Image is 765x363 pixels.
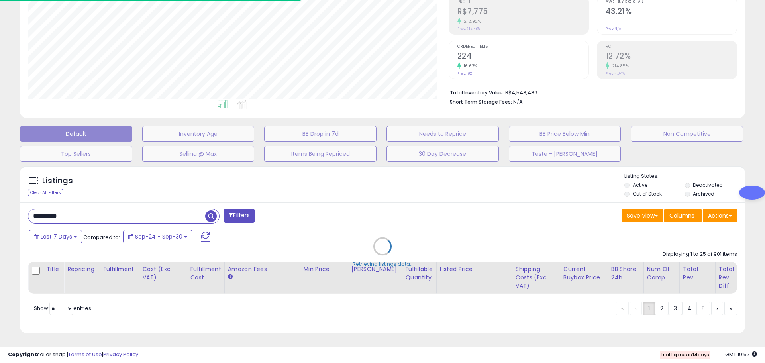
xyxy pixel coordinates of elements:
span: 2025-10-8 19:57 GMT [725,351,757,358]
button: Top Sellers [20,146,132,162]
b: 14 [692,351,698,358]
b: Short Term Storage Fees: [450,98,512,105]
span: N/A [513,98,523,106]
button: Inventory Age [142,126,255,142]
button: 30 Day Decrease [386,146,499,162]
button: Non Competitive [631,126,743,142]
button: Teste - [PERSON_NAME] [509,146,621,162]
b: Total Inventory Value: [450,89,504,96]
a: Terms of Use [68,351,102,358]
button: BB Price Below Min [509,126,621,142]
button: Selling @ Max [142,146,255,162]
button: BB Drop in 7d [264,126,377,142]
h2: 12.72% [606,51,737,62]
small: 212.92% [461,18,481,24]
li: R$4,543,489 [450,87,731,97]
small: Prev: 4.04% [606,71,625,76]
button: Items Being Repriced [264,146,377,162]
small: Prev: R$2,485 [457,26,480,31]
button: Needs to Reprice [386,126,499,142]
span: ROI [606,45,737,49]
small: Prev: 192 [457,71,472,76]
a: Privacy Policy [103,351,138,358]
h2: R$7,775 [457,7,588,18]
h2: 224 [457,51,588,62]
strong: Copyright [8,351,37,358]
div: seller snap | | [8,351,138,359]
h2: 43.21% [606,7,737,18]
button: Default [20,126,132,142]
div: Retrieving listings data.. [353,260,412,267]
small: 16.67% [461,63,477,69]
small: 214.85% [609,63,629,69]
small: Prev: N/A [606,26,621,31]
span: Ordered Items [457,45,588,49]
span: Trial Expires in days [661,351,709,358]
